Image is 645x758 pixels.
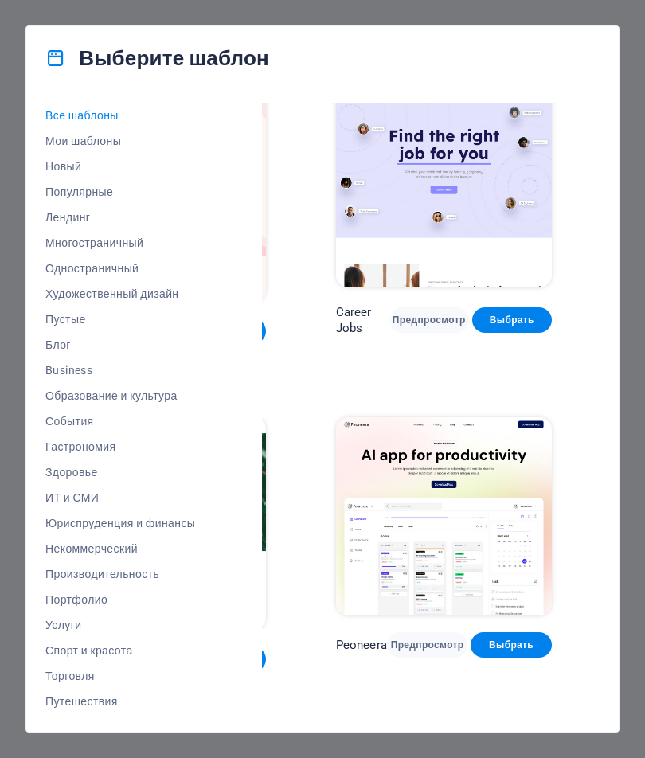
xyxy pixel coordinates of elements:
span: Гастрономия [45,440,195,453]
span: Одностраничный [45,262,195,275]
span: События [45,415,195,428]
button: Одностраничный [45,256,195,281]
span: Услуги [45,619,195,631]
button: Спорт и красота [45,638,195,663]
button: События [45,408,195,434]
button: Услуги [45,612,195,638]
span: Портфолио [45,593,195,606]
button: Новый [45,154,195,179]
button: Предпросмотр [387,632,467,658]
button: Лендинг [45,205,195,230]
button: Путешествия [45,689,195,714]
span: Все шаблоны [45,109,195,122]
button: Здоровье [45,459,195,485]
span: Пустые [45,313,195,326]
button: Business [45,358,195,383]
button: Образование и культура [45,383,195,408]
span: Спорт и красота [45,644,195,657]
button: Юриспруденция и финансы [45,510,195,536]
span: Производительность [45,568,195,580]
button: Все шаблоны [45,103,195,128]
span: Некоммерческий [45,542,195,555]
span: Многостраничный [45,236,195,249]
span: Лендинг [45,211,195,224]
span: Выбрать [485,314,539,326]
p: Career Jobs [336,304,389,336]
p: Peoneera [336,637,387,653]
span: Business [45,364,195,377]
button: Художественный дизайн [45,281,195,307]
span: Образование и культура [45,389,195,402]
button: Мои шаблоны [45,128,195,154]
button: Предпросмотр [389,307,469,333]
span: Популярные [45,186,195,198]
button: Выбрать [471,632,552,658]
span: Художественный дизайн [45,287,195,300]
span: Здоровье [45,466,195,479]
span: ИТ и СМИ [45,491,195,504]
button: Некоммерческий [45,536,195,561]
span: Мои шаблоны [45,135,195,147]
img: Peoneera [336,417,552,616]
h4: Выберите шаблон [45,45,269,71]
span: Путешествия [45,695,195,708]
button: ИТ и СМИ [45,485,195,510]
img: Career Jobs [336,88,552,287]
span: Выбрать [483,639,539,651]
button: Пустые [45,307,195,332]
span: Предпросмотр [402,314,456,326]
button: Выбрать [472,307,552,333]
span: Блог [45,338,195,351]
button: Портфолио [45,587,195,612]
span: Торговля [45,670,195,682]
button: Производительность [45,561,195,587]
span: Юриспруденция и финансы [45,517,195,529]
span: Предпросмотр [400,639,455,651]
button: Блог [45,332,195,358]
button: Гастрономия [45,434,195,459]
span: Новый [45,160,195,173]
button: Популярные [45,179,195,205]
button: Многостраничный [45,230,195,256]
button: Торговля [45,663,195,689]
